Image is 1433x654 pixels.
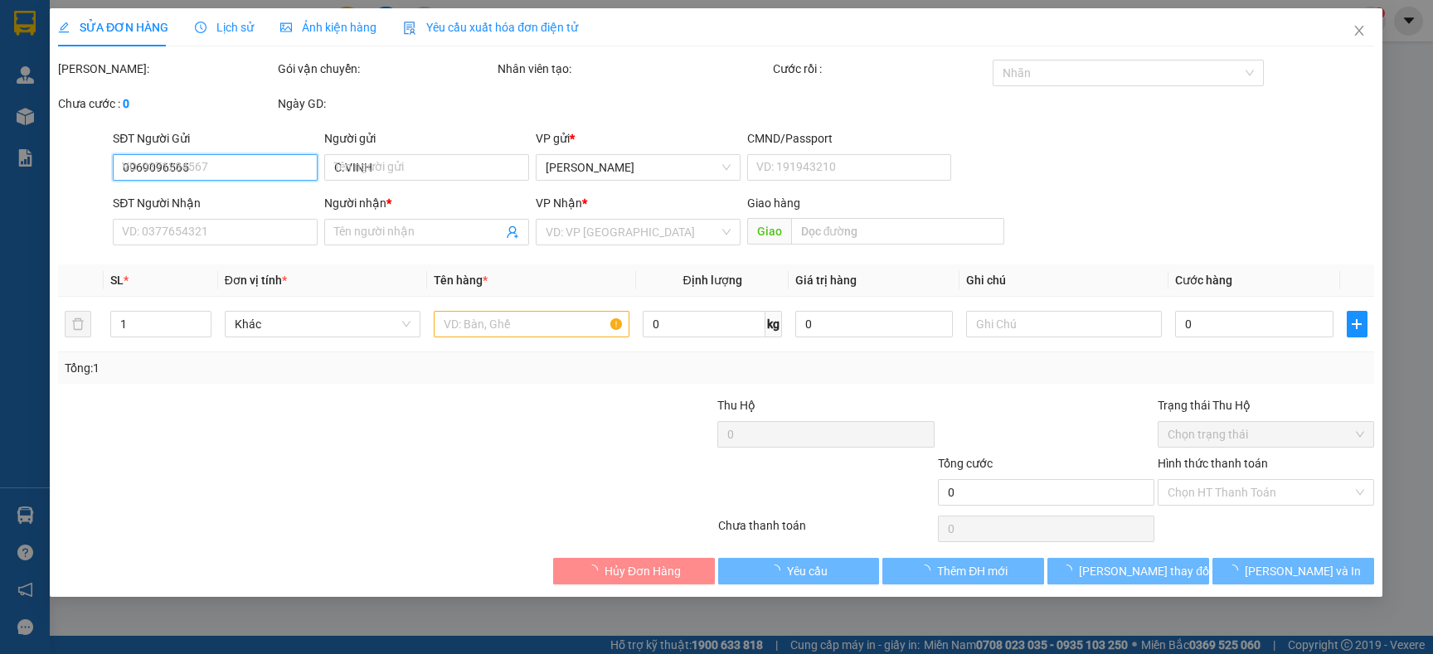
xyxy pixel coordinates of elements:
span: loading [1061,564,1080,576]
span: Yêu cầu [788,562,828,580]
div: SĐT Người Gửi [114,129,318,148]
div: Người nhận [325,194,530,212]
button: Yêu cầu [718,558,880,584]
span: Lịch sử [196,21,255,34]
div: Ngày GD: [279,94,495,113]
div: Trạng thái Thu Hộ [1158,396,1374,414]
b: 0 [123,97,129,110]
input: VD: Bàn, Ghế [434,311,629,337]
div: SĐT Người Nhận [114,194,318,212]
button: Thêm ĐH mới [883,558,1045,584]
input: Dọc đường [791,218,1004,245]
button: [PERSON_NAME] và In [1213,558,1375,584]
span: [PERSON_NAME] và In [1245,562,1361,580]
div: Gói vận chuyển: [279,60,495,78]
button: Hủy Đơn Hàng [553,558,715,584]
div: Nhân viên tạo: [498,60,770,78]
span: picture [281,22,293,33]
button: delete [65,311,91,337]
span: Thu Hộ [718,399,756,412]
img: icon [404,22,417,35]
span: edit [58,22,70,33]
span: Giao [747,218,791,245]
span: Thêm ĐH mới [938,562,1008,580]
span: Đơn vị tính [225,274,287,287]
span: loading [770,564,788,576]
span: kg [765,311,782,337]
label: Hình thức thanh toán [1158,457,1268,470]
span: Phạm Ngũ Lão [546,155,731,180]
input: Ghi Chú [967,311,1163,337]
span: Tên hàng [434,274,488,287]
span: Cước hàng [1176,274,1233,287]
div: Người gửi [325,129,530,148]
span: Yêu cầu xuất hóa đơn điện tử [404,21,579,34]
span: SL [111,274,124,287]
span: loading [587,564,605,576]
div: Chưa thanh toán [716,516,936,545]
span: [PERSON_NAME] thay đổi [1080,562,1212,580]
span: loading [1227,564,1245,576]
span: clock-circle [196,22,207,33]
span: Giao hàng [747,196,800,210]
th: Ghi chú [960,264,1169,297]
span: Khác [235,312,410,337]
span: Ảnh kiện hàng [281,21,377,34]
span: VP Nhận [536,196,582,210]
span: Giá trị hàng [795,274,857,287]
div: VP gửi [536,129,741,148]
span: user-add [506,225,519,239]
span: plus [1348,317,1367,331]
div: Chưa cước : [58,94,274,113]
button: [PERSON_NAME] thay đổi [1048,558,1210,584]
div: [PERSON_NAME]: [58,60,274,78]
span: close [1353,24,1367,37]
span: Chọn trạng thái [1168,422,1364,447]
button: Close [1337,8,1383,55]
span: Hủy Đơn Hàng [605,562,682,580]
span: Định lượng [683,274,742,287]
span: loading [920,564,938,576]
span: SỬA ĐƠN HÀNG [58,21,168,34]
button: plus [1347,311,1367,337]
span: Tổng cước [938,457,993,470]
div: Tổng: 1 [65,359,553,377]
div: CMND/Passport [747,129,952,148]
div: Cước rồi : [773,60,989,78]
